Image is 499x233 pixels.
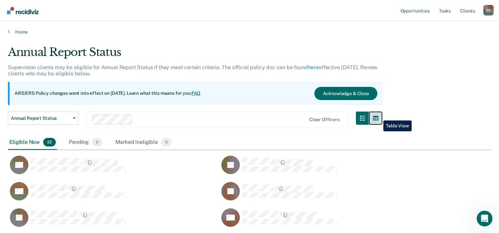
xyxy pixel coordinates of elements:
[8,29,491,35] a: Home
[8,155,219,182] div: CaseloadOpportunityCell-05131841
[483,5,494,15] button: Profile dropdown button
[43,138,56,146] span: 22
[8,45,382,64] div: Annual Report Status
[192,91,201,96] a: FAQ
[8,135,57,150] div: Eligible Now22
[8,112,78,125] button: Annual Report Status
[483,5,494,15] div: S D
[68,135,104,150] div: Pending0
[7,7,39,14] img: Recidiviz
[15,90,201,97] p: ARS/ERS Policy changes went into effect on [DATE]. Learn what this means for you:
[314,87,377,100] button: Acknowledge & Close
[161,138,172,146] span: 0
[219,182,431,208] div: CaseloadOpportunityCell-02906688
[92,138,102,146] span: 0
[309,117,340,122] div: Clear officers
[219,155,431,182] div: CaseloadOpportunityCell-06401607
[11,116,70,121] span: Annual Report Status
[477,211,492,226] iframe: Intercom live chat
[308,64,319,70] a: here
[114,135,173,150] div: Marked Ineligible0
[8,64,377,77] p: Supervision clients may be eligible for Annual Report Status if they meet certain criteria. The o...
[8,182,219,208] div: CaseloadOpportunityCell-04240062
